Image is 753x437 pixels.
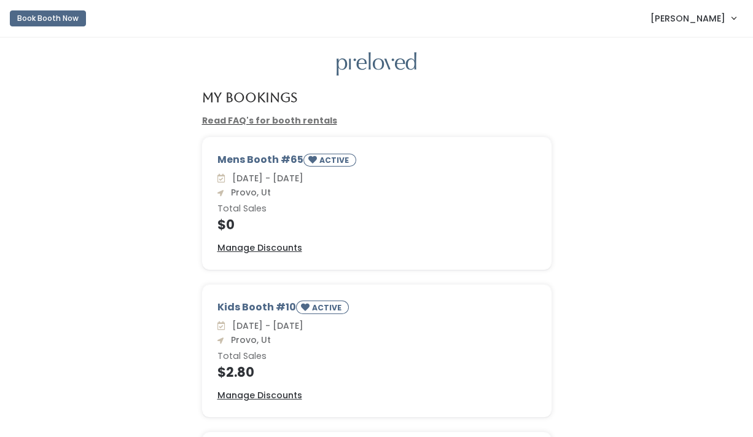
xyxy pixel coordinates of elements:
button: Book Booth Now [10,10,86,26]
div: Mens Booth #65 [217,152,536,171]
a: [PERSON_NAME] [638,5,748,31]
small: ACTIVE [319,155,351,165]
div: Kids Booth #10 [217,300,536,319]
a: Read FAQ's for booth rentals [202,114,337,127]
span: [DATE] - [DATE] [227,320,303,332]
span: Provo, Ut [226,334,271,346]
a: Manage Discounts [217,242,302,254]
h4: My Bookings [202,90,297,104]
h6: Total Sales [217,204,536,214]
span: Provo, Ut [226,186,271,199]
h6: Total Sales [217,352,536,361]
h4: $2.80 [217,365,536,379]
span: [DATE] - [DATE] [227,172,303,184]
img: preloved logo [337,52,416,76]
a: Book Booth Now [10,5,86,32]
h4: $0 [217,218,536,232]
a: Manage Discounts [217,389,302,402]
u: Manage Discounts [217,389,302,401]
span: [PERSON_NAME] [650,12,725,25]
small: ACTIVE [312,302,344,313]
